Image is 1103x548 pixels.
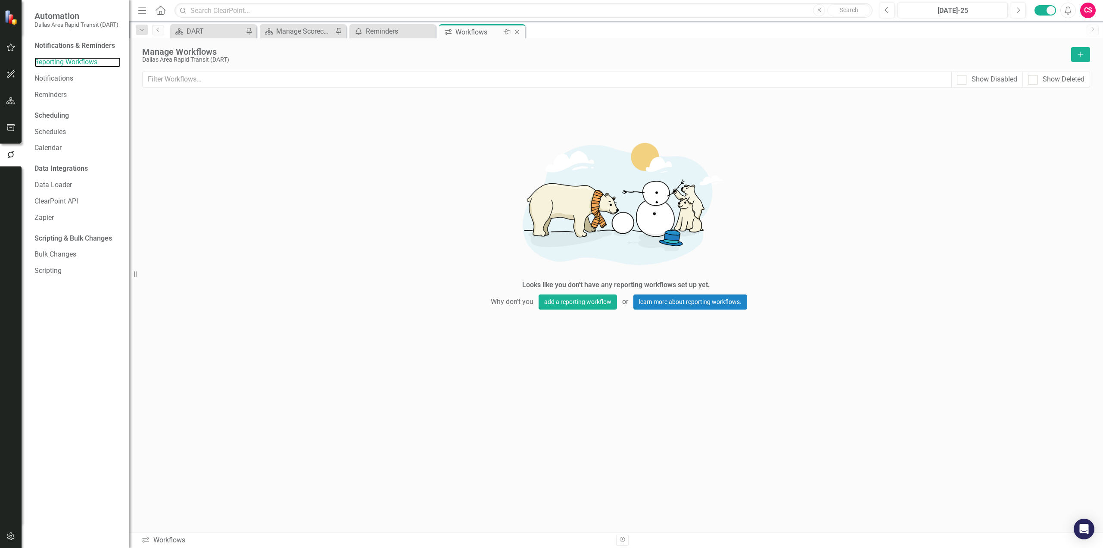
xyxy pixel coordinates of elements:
div: Manage Workflows [142,47,1067,56]
a: Schedules [34,127,121,137]
a: Bulk Changes [34,250,121,260]
button: Search [827,4,870,16]
input: Search ClearPoint... [174,3,872,18]
a: Calendar [34,143,121,153]
div: Show Disabled [972,75,1017,85]
img: Getting started [487,128,745,278]
div: [DATE]-25 [900,6,1005,16]
div: Manage Scorecards [276,26,333,37]
a: Scripting [34,266,121,276]
a: DART [172,26,243,37]
div: Reminders [366,26,433,37]
small: Dallas Area Rapid Transit (DART) [34,21,118,28]
div: DART [187,26,243,37]
a: Reporting Workflows [34,57,121,67]
button: [DATE]-25 [897,3,1008,18]
span: Why don't you [486,294,539,310]
span: Search [840,6,858,13]
a: Reminders [34,90,121,100]
span: or [617,294,633,310]
img: ClearPoint Strategy [3,9,20,25]
a: learn more about reporting workflows. [633,294,747,310]
input: Filter Workflows... [142,72,952,88]
div: Scripting & Bulk Changes [34,234,112,244]
div: Looks like you don't have any reporting workflows set up yet. [522,280,710,290]
div: Show Deleted [1043,75,1084,85]
div: Workflows [141,535,610,545]
button: add a reporting workflow [539,294,617,310]
div: Data Integrations [34,164,88,174]
a: ClearPoint API [34,197,121,207]
a: Notifications [34,74,121,84]
div: Dallas Area Rapid Transit (DART) [142,56,1067,63]
div: Scheduling [34,111,69,121]
div: Workflows [455,27,502,38]
span: Automation [34,11,118,21]
button: CS [1080,3,1096,18]
a: Data Loader [34,180,121,190]
div: Notifications & Reminders [34,41,115,51]
a: Zapier [34,213,121,223]
div: Open Intercom Messenger [1074,519,1094,539]
a: Reminders [352,26,433,37]
a: Manage Scorecards [262,26,333,37]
